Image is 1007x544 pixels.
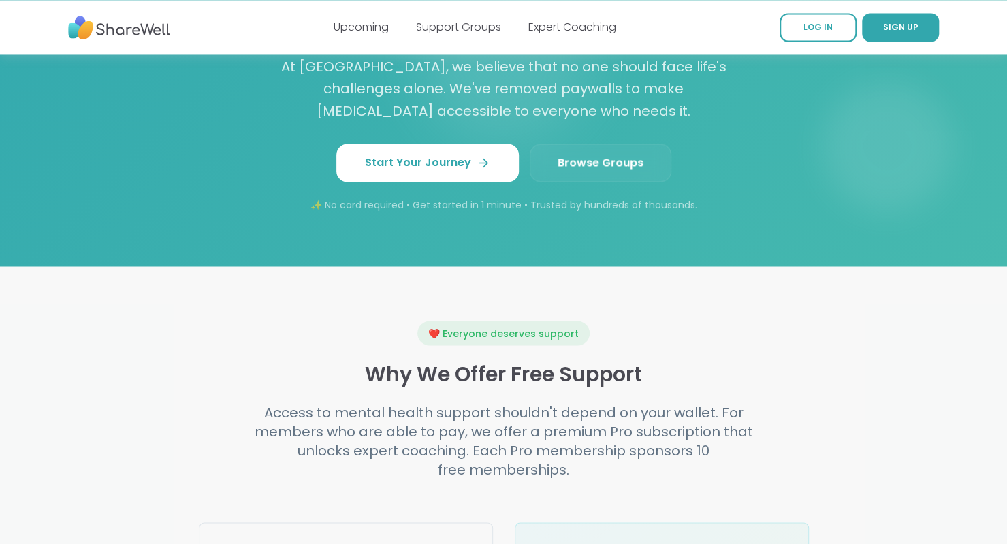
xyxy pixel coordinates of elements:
[275,56,733,123] p: At [GEOGRAPHIC_DATA], we believe that no one should face life's challenges alone. We've removed p...
[558,155,643,171] span: Browse Groups
[883,21,918,33] span: SIGN UP
[365,155,490,171] span: Start Your Journey
[417,321,590,345] div: ❤️ Everyone deserves support
[155,198,852,212] p: ✨ No card required • Get started in 1 minute • Trusted by hundreds of thousands.
[803,21,833,33] span: LOG IN
[68,9,170,46] img: ShareWell Nav Logo
[530,144,671,182] a: Browse Groups
[528,19,616,35] a: Expert Coaching
[862,13,939,42] a: SIGN UP
[780,13,857,42] a: LOG IN
[334,19,389,35] a: Upcoming
[336,144,519,182] a: Start Your Journey
[242,402,765,479] h4: Access to mental health support shouldn't depend on your wallet. For members who are able to pay,...
[416,19,501,35] a: Support Groups
[199,362,809,386] h3: Why We Offer Free Support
